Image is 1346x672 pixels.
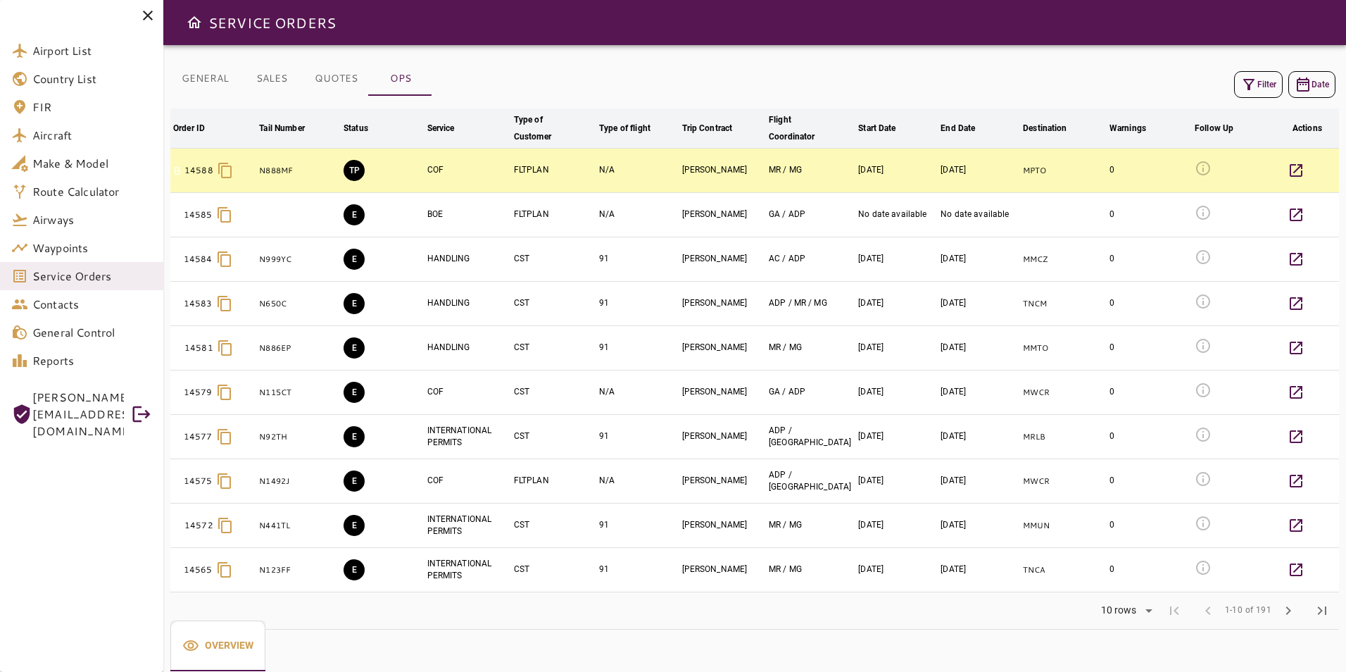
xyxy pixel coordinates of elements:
[511,193,596,237] td: FLTPLAN
[1195,120,1252,137] span: Follow Up
[769,564,853,575] div: MICHELLE RAMOS, MARISELA GONZALEZ
[344,559,365,580] button: EXECUTION
[32,268,152,285] span: Service Orders
[32,239,152,256] span: Waypoints
[427,120,473,137] span: Service
[32,324,152,341] span: General Control
[769,209,853,220] div: GERARDO ARGUIJO, ADRIANA DEL POZO
[938,504,1020,548] td: [DATE]
[173,120,223,137] span: Order ID
[1279,154,1313,187] button: Details
[855,237,938,282] td: [DATE]
[240,62,303,96] button: SALES
[1109,342,1189,354] div: 0
[424,504,511,548] td: INTERNATIONAL PERMITS
[1279,553,1313,587] button: Details
[938,149,1020,193] td: [DATE]
[173,340,181,356] p: B
[344,471,365,492] button: EXECUTION
[1157,594,1191,628] span: First Page
[1279,198,1313,232] button: Details
[596,237,679,282] td: 91
[184,430,213,443] p: 14577
[1109,564,1189,575] div: 0
[599,120,650,137] div: Type of flight
[596,504,679,548] td: 91
[1314,602,1331,619] span: last_page
[344,120,386,137] span: Status
[1023,298,1104,310] p: TNCM
[259,342,338,354] p: N886EP
[424,415,511,459] td: INTERNATIONAL PERMITS
[1023,254,1104,266] p: MMCZ
[596,149,679,193] td: N/A
[173,517,181,534] p: B
[344,337,365,359] button: EXECUTION
[32,99,152,116] span: FIR
[1097,604,1140,616] div: 10 rows
[170,621,265,671] button: Overview
[514,111,575,145] div: Type of Customer
[184,209,213,221] p: 14585
[184,519,213,532] p: 14572
[369,62,432,96] button: OPS
[938,282,1020,326] td: [DATE]
[1288,71,1335,98] button: Date
[679,415,766,459] td: [PERSON_NAME]
[1023,475,1104,487] p: MWCR
[679,193,766,237] td: [PERSON_NAME]
[511,548,596,592] td: CST
[344,426,365,447] button: EXECUTION
[938,415,1020,459] td: [DATE]
[303,62,369,96] button: QUOTES
[1023,120,1085,137] span: Destination
[938,371,1020,415] td: [DATE]
[344,204,365,225] button: EXECUTION
[184,253,213,266] p: 14584
[855,459,938,504] td: [DATE]
[184,564,213,576] p: 14565
[424,193,511,237] td: BOE
[344,160,365,181] button: TRIP PREPARATION
[184,164,213,177] p: 14588
[938,237,1020,282] td: [DATE]
[679,237,766,282] td: [PERSON_NAME]
[32,42,152,59] span: Airport List
[1023,431,1104,443] p: MRLB
[170,62,240,96] button: GENERAL
[769,111,834,145] div: Flight Coordinator
[344,382,365,403] button: EXECUTION
[1023,165,1104,177] p: MPTO
[1279,331,1313,365] button: Details
[424,237,511,282] td: HANDLING
[259,120,304,137] div: Tail Number
[855,149,938,193] td: [DATE]
[1109,253,1189,265] div: 0
[1109,297,1189,309] div: 0
[344,293,365,314] button: EXECUTION
[184,342,213,354] p: 14581
[855,504,938,548] td: [DATE]
[259,254,338,266] p: N999YC
[679,504,766,548] td: [PERSON_NAME]
[259,475,338,487] p: N1492J
[596,193,679,237] td: N/A
[596,371,679,415] td: N/A
[511,504,596,548] td: CST
[1109,430,1189,442] div: 0
[858,120,895,137] div: Start Date
[599,120,669,137] span: Type of flight
[855,371,938,415] td: [DATE]
[938,459,1020,504] td: [DATE]
[679,326,766,371] td: [PERSON_NAME]
[1109,209,1189,220] div: 0
[424,282,511,326] td: HANDLING
[1092,600,1157,621] div: 10 rows
[259,431,338,443] p: N92TH
[855,282,938,326] td: [DATE]
[32,127,152,144] span: Aircraft
[511,237,596,282] td: CST
[170,621,265,671] div: basic tabs example
[858,120,914,137] span: Start Date
[1109,120,1146,137] div: Warnings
